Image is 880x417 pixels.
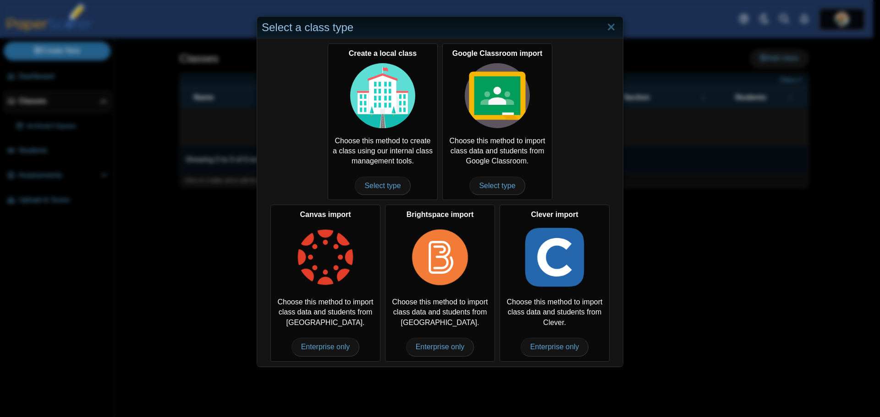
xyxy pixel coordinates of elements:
div: Choose this method to import class data and students from [GEOGRAPHIC_DATA]. [385,205,495,361]
b: Create a local class [349,49,417,57]
img: class-type-canvas.png [293,225,358,290]
a: Google Classroom import Choose this method to import class data and students from Google Classroo... [442,43,552,200]
span: Select type [469,177,525,195]
div: Choose this method to import class data and students from Google Classroom. [442,43,552,200]
div: Choose this method to import class data and students from [GEOGRAPHIC_DATA]. [270,205,380,361]
span: Enterprise only [521,338,589,356]
img: class-type-clever.png [522,225,587,290]
b: Google Classroom import [452,49,542,57]
div: Select a class type [257,17,623,38]
span: Enterprise only [291,338,360,356]
b: Brightspace import [407,211,474,218]
div: Choose this method to import class data and students from Clever. [500,205,610,361]
img: class-type-brightspace.png [407,225,473,290]
span: Select type [355,177,410,195]
img: class-type-google-classroom.svg [465,63,530,128]
b: Canvas import [300,211,351,218]
img: class-type-local.svg [350,63,415,128]
span: Enterprise only [406,338,474,356]
a: Create a local class Choose this method to create a class using our internal class management too... [328,43,438,200]
a: Close [604,20,618,35]
div: Choose this method to create a class using our internal class management tools. [328,43,438,200]
b: Clever import [531,211,578,218]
